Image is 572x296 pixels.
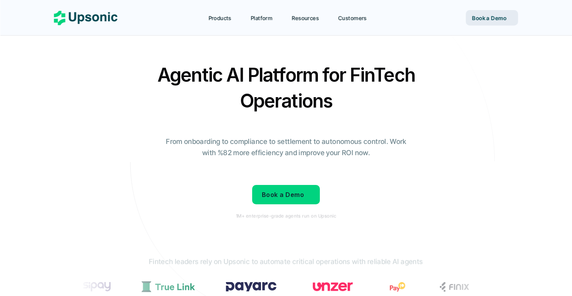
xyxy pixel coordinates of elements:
p: Resources [292,14,319,22]
a: Products [204,11,244,25]
p: Fintech leaders rely on Upsonic to automate critical operations with reliable AI agents [149,257,423,268]
p: Platform [251,14,272,22]
h2: Agentic AI Platform for FinTech Operations [151,62,422,114]
p: Book a Demo [472,14,507,22]
p: From onboarding to compliance to settlement to autonomous control. Work with %82 more efficiency ... [161,136,412,159]
p: Products [208,14,231,22]
a: Book a Demo [252,185,320,204]
p: Book a Demo [262,189,304,200]
p: 1M+ enterprise-grade agents run on Upsonic [236,213,336,219]
a: Book a Demo [466,10,518,26]
p: Customers [338,14,367,22]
